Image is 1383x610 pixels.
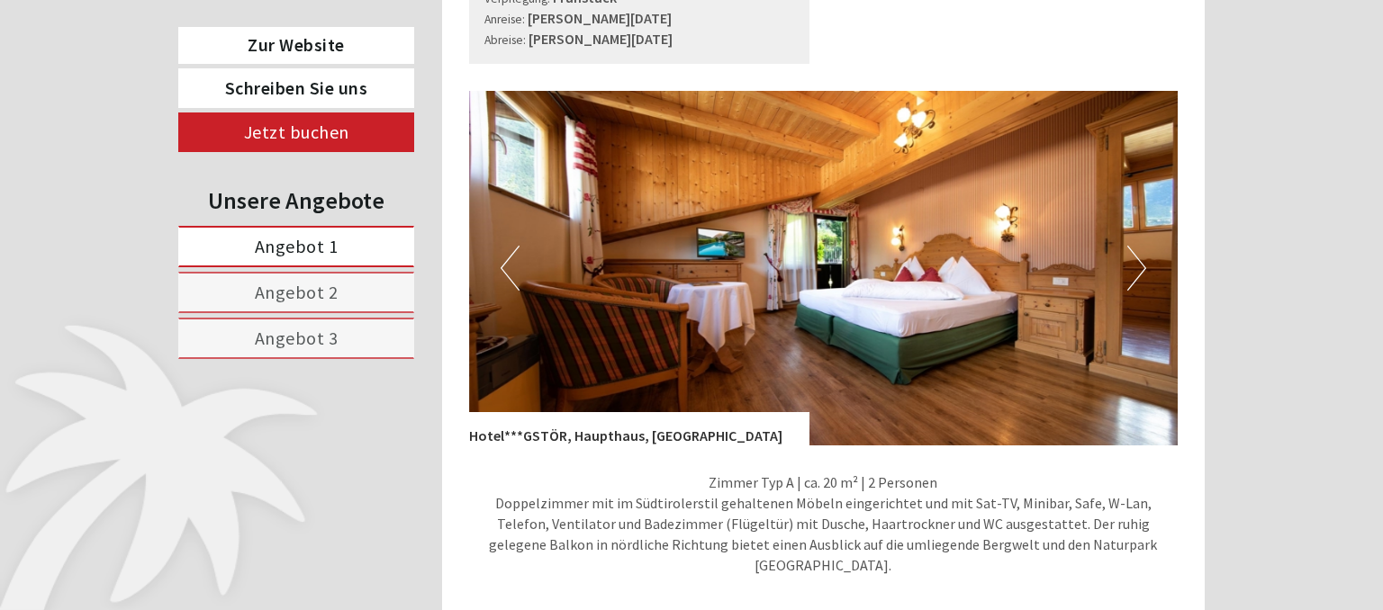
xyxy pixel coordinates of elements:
[14,49,286,103] div: Guten Tag, wie können wir Ihnen helfen?
[469,412,809,446] div: Hotel***GSTÖR, Haupthaus, [GEOGRAPHIC_DATA]
[27,87,277,100] small: 10:55
[501,246,520,291] button: Previous
[178,112,414,152] a: Jetzt buchen
[528,9,672,27] b: [PERSON_NAME][DATE]
[255,327,339,349] span: Angebot 3
[255,281,339,303] span: Angebot 2
[312,13,398,44] div: Dienstag
[1127,246,1146,291] button: Next
[469,472,1179,575] p: Zimmer Typ A | ca. 20 m² | 2 Personen Doppelzimmer mit im Südtirolerstil gehaltenen Möbeln einger...
[255,235,339,257] span: Angebot 1
[484,32,526,48] small: Abreise:
[469,91,1179,445] img: image
[529,30,673,48] b: [PERSON_NAME][DATE]
[27,52,277,67] div: PALMENGARTEN Hotel GSTÖR
[484,12,525,27] small: Anreise:
[178,68,414,108] a: Schreiben Sie uns
[178,184,414,217] div: Unsere Angebote
[593,466,710,506] button: Senden
[178,27,414,64] a: Zur Website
